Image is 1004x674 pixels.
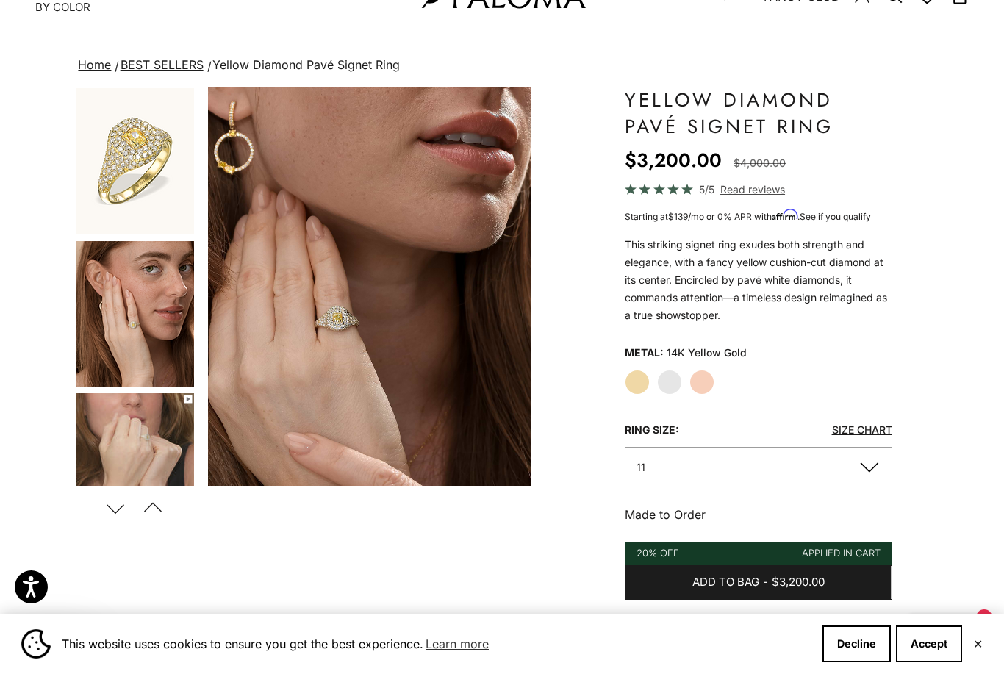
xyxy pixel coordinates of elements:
[772,209,797,221] span: Affirm
[637,461,645,473] span: 11
[75,87,196,235] button: Go to item 1
[720,181,785,198] span: Read reviews
[800,211,871,222] a: See if you qualify - Learn more about Affirm Financing (opens in modal)
[76,393,194,539] img: #YellowGold #WhiteGold #RoseGold
[212,57,400,72] span: Yellow Diamond Pavé Signet Ring
[667,342,747,364] variant-option-value: 14K Yellow Gold
[699,181,714,198] span: 5/5
[423,633,491,655] a: Learn more
[75,392,196,540] button: Go to item 5
[802,545,881,561] div: Applied in cart
[208,87,531,486] div: Item 7 of 14
[625,211,871,222] span: Starting at /mo or 0% APR with .
[896,625,962,662] button: Accept
[625,565,892,600] button: Add to bag-$3,200.00
[637,545,679,561] div: 20% Off
[21,629,51,659] img: Cookie banner
[822,625,891,662] button: Decline
[973,639,983,648] button: Close
[772,573,825,592] span: $3,200.00
[62,633,811,655] span: This website uses cookies to ensure you get the best experience.
[625,236,892,324] p: This striking signet ring exudes both strength and elegance, with a fancy yellow cushion-cut diam...
[625,505,892,524] p: Made to Order
[625,146,722,175] sale-price: $3,200.00
[208,87,531,486] img: #YellowGold #WhiteGold #RoseGold
[78,57,111,72] a: Home
[76,88,194,234] img: #YellowGold
[625,419,679,441] legend: Ring size:
[625,181,892,198] a: 5/5 Read reviews
[668,211,688,222] span: $139
[121,57,204,72] a: BEST SELLERS
[625,447,892,487] button: 11
[832,423,892,436] a: Size Chart
[734,154,786,172] compare-at-price: $4,000.00
[76,241,194,387] img: #YellowGold #WhiteGold #RoseGold
[625,342,664,364] legend: Metal:
[75,55,928,76] nav: breadcrumbs
[692,573,759,592] span: Add to bag
[625,87,892,140] h1: Yellow Diamond Pavé Signet Ring
[75,240,196,388] button: Go to item 4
